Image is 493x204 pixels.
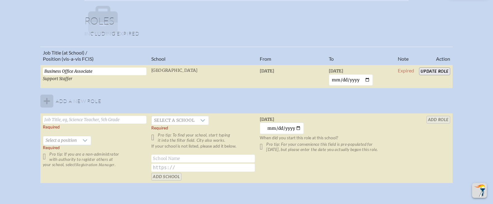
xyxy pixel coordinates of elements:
[84,16,409,31] h1: Roles
[257,47,326,65] th: From
[43,136,79,145] span: Select a position
[473,184,486,197] img: To the top
[43,116,146,124] input: Job Title, eg, Science Teacher, 5th Grade
[43,124,60,130] label: Required
[260,117,274,122] span: [DATE]
[419,67,450,75] input: Update Role
[40,47,149,65] th: Job Title (at School) / Position (vis-a-vis FCIS)
[326,47,395,65] th: To
[151,155,255,162] input: School Name
[260,142,393,152] p: Pro tip: For your convenience this field is pre-populated for [DATE], but please enter the date y...
[149,47,257,65] th: School
[43,67,146,75] input: Eg, Science Teacher, 5th Grade
[151,144,236,154] label: If your school is not listed, please add it below.
[43,145,60,150] span: Required
[152,116,197,125] span: Select a school
[417,47,453,65] th: Action
[260,135,393,141] p: When did you start this role at this school?
[260,68,274,74] span: [DATE]
[329,68,343,74] span: [DATE]
[151,68,198,73] span: [GEOGRAPHIC_DATA]
[43,76,72,81] span: Support Staffer
[151,164,255,172] input: https://
[43,152,146,167] p: Pro tip: If you are a non-administrator with authority to register others at your school, select .
[395,47,417,65] th: Note
[398,67,414,73] span: Expired
[151,125,168,131] label: Required
[472,183,487,198] button: Scroll Top
[84,31,409,37] p: Including expired
[151,133,255,143] p: Pro tip: To find your school, start typing it into the filter field. City also works.
[76,163,115,167] span: Registration Manager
